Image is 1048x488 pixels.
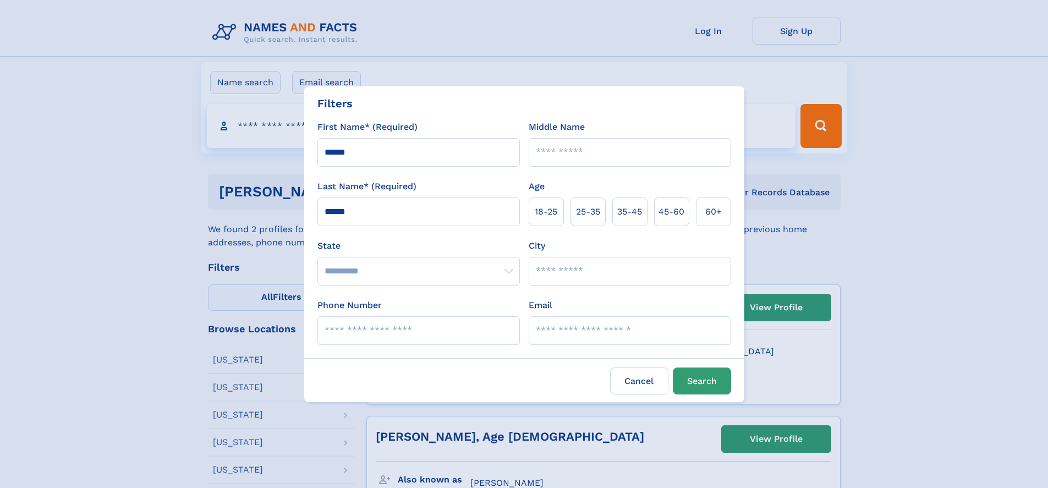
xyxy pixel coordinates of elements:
span: 18‑25 [535,205,557,218]
span: 35‑45 [617,205,642,218]
label: Cancel [610,368,668,394]
label: First Name* (Required) [317,120,418,134]
label: State [317,239,520,253]
button: Search [673,368,731,394]
span: 60+ [705,205,722,218]
label: Email [529,299,552,312]
span: 25‑35 [576,205,600,218]
label: City [529,239,545,253]
label: Age [529,180,545,193]
label: Middle Name [529,120,585,134]
span: 45‑60 [659,205,684,218]
label: Last Name* (Required) [317,180,416,193]
label: Phone Number [317,299,382,312]
div: Filters [317,95,353,112]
